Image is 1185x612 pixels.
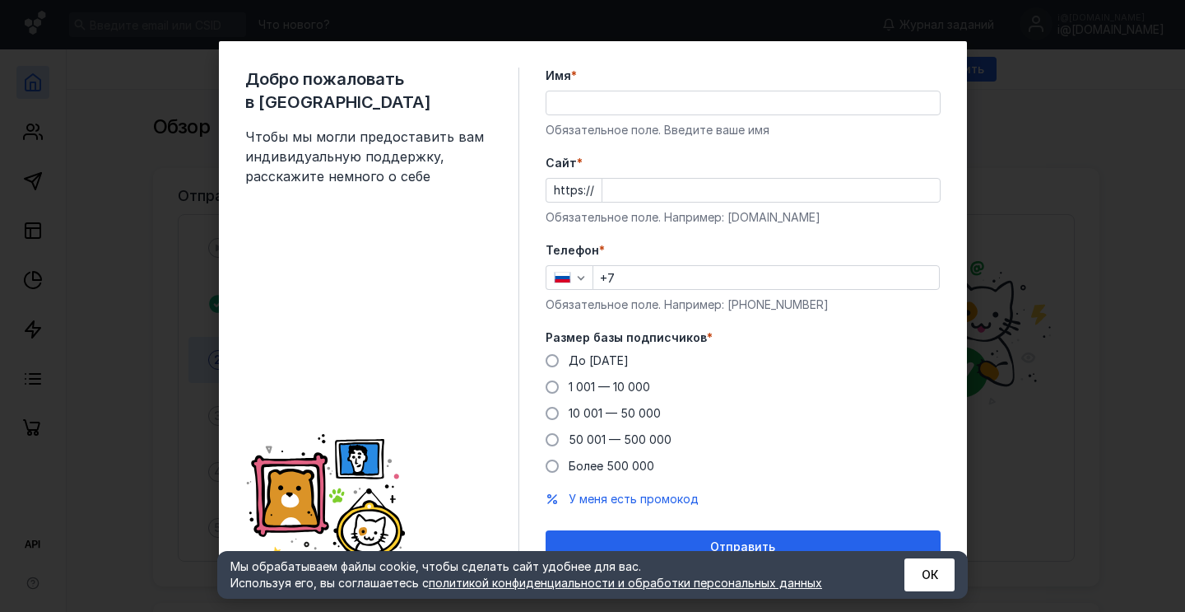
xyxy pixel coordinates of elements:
[546,297,941,313] div: Обязательное поле. Например: [PHONE_NUMBER]
[569,353,629,367] span: До [DATE]
[569,380,650,394] span: 1 001 — 10 000
[546,530,941,563] button: Отправить
[569,406,661,420] span: 10 001 — 50 000
[710,540,775,554] span: Отправить
[569,491,699,507] button: У меня есть промокод
[569,432,671,446] span: 50 001 — 500 000
[546,155,577,171] span: Cайт
[245,68,492,114] span: Добро пожаловать в [GEOGRAPHIC_DATA]
[546,122,941,138] div: Обязательное поле. Введите ваше имя
[245,127,492,186] span: Чтобы мы могли предоставить вам индивидуальную поддержку, расскажите немного о себе
[546,242,599,259] span: Телефон
[429,576,822,590] a: политикой конфиденциальности и обработки персональных данных
[569,459,654,473] span: Более 500 000
[546,209,941,226] div: Обязательное поле. Например: [DOMAIN_NAME]
[546,329,707,346] span: Размер базы подписчиков
[904,558,955,591] button: ОК
[546,68,571,84] span: Имя
[230,558,864,591] div: Мы обрабатываем файлы cookie, чтобы сделать сайт удобнее для вас. Используя его, вы соглашаетесь c
[569,492,699,506] span: У меня есть промокод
